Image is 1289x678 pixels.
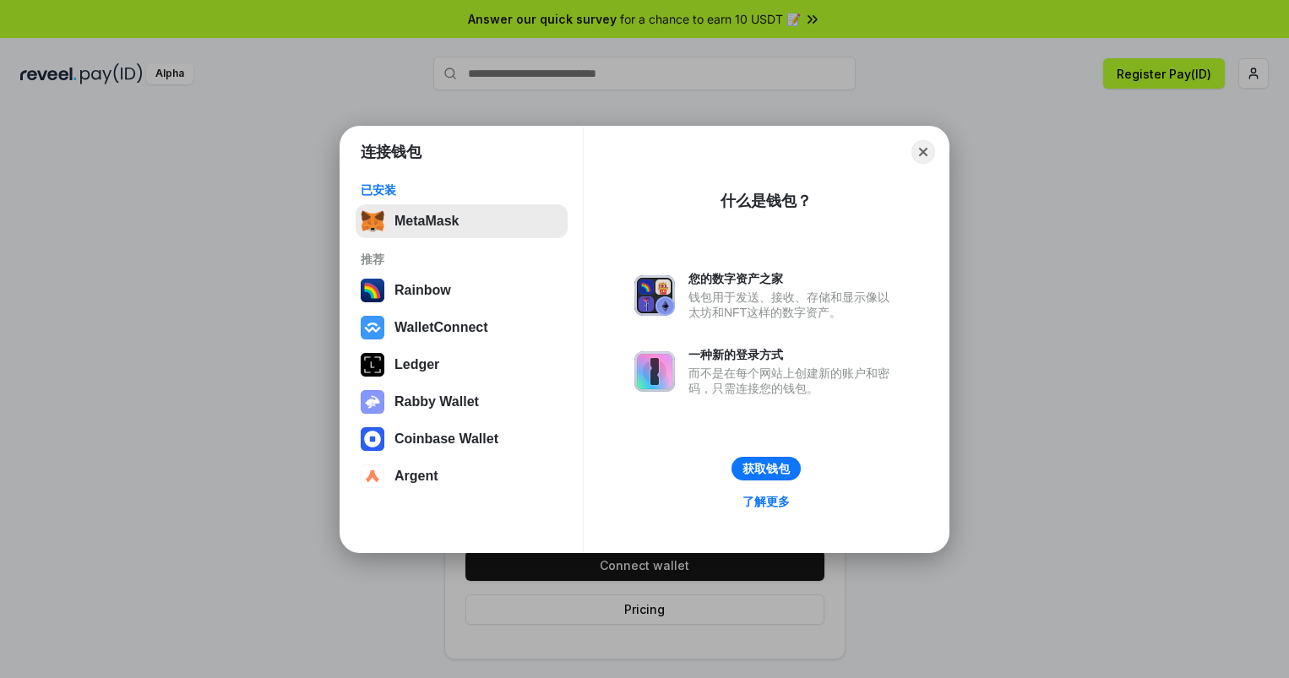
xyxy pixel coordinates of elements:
div: Coinbase Wallet [394,431,498,447]
img: svg+xml,%3Csvg%20fill%3D%22none%22%20height%3D%2233%22%20viewBox%3D%220%200%2035%2033%22%20width%... [361,209,384,233]
button: Rainbow [356,274,568,307]
img: svg+xml,%3Csvg%20width%3D%22120%22%20height%3D%22120%22%20viewBox%3D%220%200%20120%20120%22%20fil... [361,279,384,302]
div: Rainbow [394,283,451,298]
h1: 连接钱包 [361,142,422,162]
button: Close [911,140,935,164]
div: 而不是在每个网站上创建新的账户和密码，只需连接您的钱包。 [688,366,898,396]
div: MetaMask [394,214,459,229]
button: WalletConnect [356,311,568,344]
button: Ledger [356,348,568,382]
div: 了解更多 [742,494,790,509]
div: WalletConnect [394,320,488,335]
div: Argent [394,469,438,484]
button: Rabby Wallet [356,385,568,419]
div: Rabby Wallet [394,394,479,410]
div: 一种新的登录方式 [688,347,898,362]
img: svg+xml,%3Csvg%20width%3D%2228%22%20height%3D%2228%22%20viewBox%3D%220%200%2028%2028%22%20fill%3D... [361,464,384,488]
div: 钱包用于发送、接收、存储和显示像以太坊和NFT这样的数字资产。 [688,290,898,320]
div: 推荐 [361,252,563,267]
img: svg+xml,%3Csvg%20width%3D%2228%22%20height%3D%2228%22%20viewBox%3D%220%200%2028%2028%22%20fill%3D... [361,316,384,339]
img: svg+xml,%3Csvg%20xmlns%3D%22http%3A%2F%2Fwww.w3.org%2F2000%2Fsvg%22%20fill%3D%22none%22%20viewBox... [634,275,675,316]
button: 获取钱包 [732,457,801,480]
img: svg+xml,%3Csvg%20xmlns%3D%22http%3A%2F%2Fwww.w3.org%2F2000%2Fsvg%22%20fill%3D%22none%22%20viewBox... [634,351,675,392]
div: 您的数字资产之家 [688,271,898,286]
button: Coinbase Wallet [356,422,568,456]
div: 什么是钱包？ [721,191,812,211]
img: svg+xml,%3Csvg%20xmlns%3D%22http%3A%2F%2Fwww.w3.org%2F2000%2Fsvg%22%20fill%3D%22none%22%20viewBox... [361,390,384,414]
a: 了解更多 [732,491,800,513]
div: 获取钱包 [742,461,790,476]
img: svg+xml,%3Csvg%20width%3D%2228%22%20height%3D%2228%22%20viewBox%3D%220%200%2028%2028%22%20fill%3D... [361,427,384,451]
button: Argent [356,459,568,493]
button: MetaMask [356,204,568,238]
img: svg+xml,%3Csvg%20xmlns%3D%22http%3A%2F%2Fwww.w3.org%2F2000%2Fsvg%22%20width%3D%2228%22%20height%3... [361,353,384,377]
div: 已安装 [361,182,563,198]
div: Ledger [394,357,439,372]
